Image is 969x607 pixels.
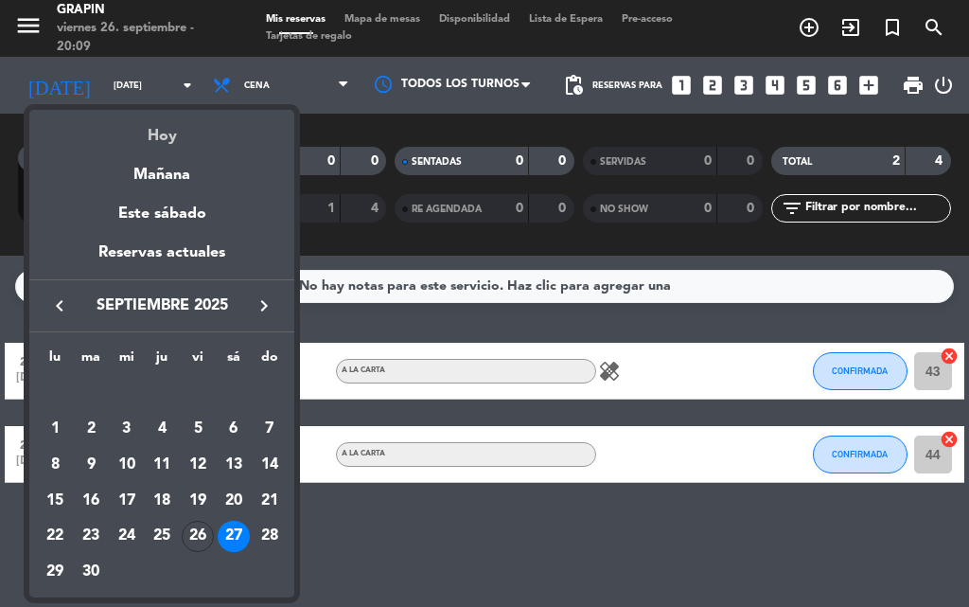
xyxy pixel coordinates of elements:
td: 29 de septiembre de 2025 [37,554,73,590]
div: 17 [111,485,143,517]
div: Reservas actuales [29,241,294,279]
td: 7 de septiembre de 2025 [252,412,288,448]
td: 28 de septiembre de 2025 [252,519,288,555]
div: 27 [218,521,250,553]
div: 21 [254,485,286,517]
td: 4 de septiembre de 2025 [145,412,181,448]
button: keyboard_arrow_left [43,294,77,318]
td: 13 de septiembre de 2025 [216,447,252,483]
i: keyboard_arrow_left [48,295,71,317]
td: 18 de septiembre de 2025 [145,483,181,519]
div: Hoy [29,110,294,149]
div: 11 [146,449,178,481]
td: 20 de septiembre de 2025 [216,483,252,519]
th: lunes [37,347,73,376]
div: 5 [182,413,214,445]
div: 13 [218,449,250,481]
div: 16 [75,485,107,517]
td: 23 de septiembre de 2025 [73,519,109,555]
td: 21 de septiembre de 2025 [252,483,288,519]
div: 9 [75,449,107,481]
div: 28 [254,521,286,553]
div: 29 [39,556,71,588]
div: 19 [182,485,214,517]
td: SEP. [37,376,287,412]
div: 30 [75,556,107,588]
th: domingo [252,347,288,376]
div: 7 [254,413,286,445]
th: jueves [145,347,181,376]
td: 14 de septiembre de 2025 [252,447,288,483]
div: 8 [39,449,71,481]
td: 9 de septiembre de 2025 [73,447,109,483]
div: 10 [111,449,143,481]
td: 30 de septiembre de 2025 [73,554,109,590]
div: 12 [182,449,214,481]
div: 25 [146,521,178,553]
div: 20 [218,485,250,517]
td: 26 de septiembre de 2025 [180,519,216,555]
td: 22 de septiembre de 2025 [37,519,73,555]
td: 8 de septiembre de 2025 [37,447,73,483]
td: 15 de septiembre de 2025 [37,483,73,519]
div: 3 [111,413,143,445]
td: 1 de septiembre de 2025 [37,412,73,448]
div: 6 [218,413,250,445]
td: 3 de septiembre de 2025 [109,412,145,448]
div: Este sábado [29,187,294,241]
td: 2 de septiembre de 2025 [73,412,109,448]
div: 22 [39,521,71,553]
div: Mañana [29,149,294,187]
td: 17 de septiembre de 2025 [109,483,145,519]
td: 16 de septiembre de 2025 [73,483,109,519]
th: miércoles [109,347,145,376]
div: 23 [75,521,107,553]
button: keyboard_arrow_right [247,294,281,318]
div: 26 [182,521,214,553]
i: keyboard_arrow_right [253,295,275,317]
td: 5 de septiembre de 2025 [180,412,216,448]
td: 24 de septiembre de 2025 [109,519,145,555]
div: 1 [39,413,71,445]
div: 18 [146,485,178,517]
td: 27 de septiembre de 2025 [216,519,252,555]
td: 10 de septiembre de 2025 [109,447,145,483]
td: 11 de septiembre de 2025 [145,447,181,483]
div: 14 [254,449,286,481]
div: 2 [75,413,107,445]
th: sábado [216,347,252,376]
td: 12 de septiembre de 2025 [180,447,216,483]
td: 25 de septiembre de 2025 [145,519,181,555]
div: 24 [111,521,143,553]
span: septiembre 2025 [77,294,247,318]
div: 15 [39,485,71,517]
th: martes [73,347,109,376]
th: viernes [180,347,216,376]
div: 4 [146,413,178,445]
td: 6 de septiembre de 2025 [216,412,252,448]
td: 19 de septiembre de 2025 [180,483,216,519]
